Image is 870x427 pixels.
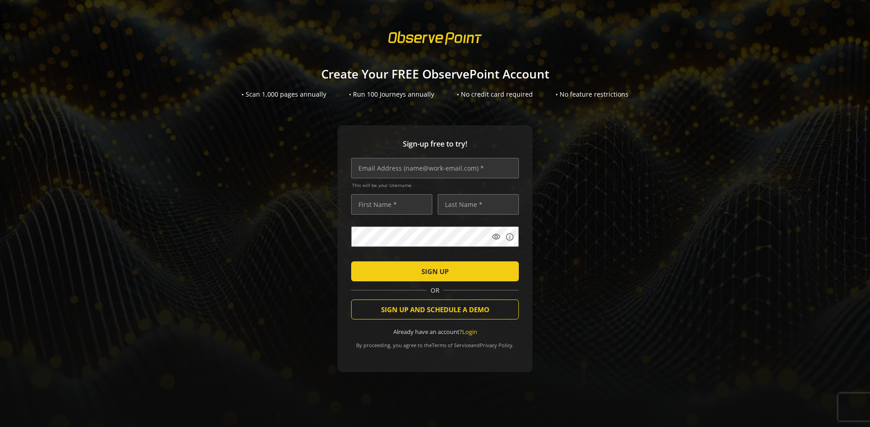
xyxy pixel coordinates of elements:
span: This will be your Username [352,182,519,188]
button: SIGN UP AND SCHEDULE A DEMO [351,299,519,319]
a: Terms of Service [432,342,471,348]
div: By proceeding, you agree to the and . [351,336,519,348]
span: OR [427,286,443,295]
mat-icon: info [505,232,514,241]
a: Login [462,328,477,336]
div: • No feature restrictions [556,90,628,99]
mat-icon: visibility [492,232,501,241]
a: Privacy Policy [480,342,512,348]
span: SIGN UP AND SCHEDULE A DEMO [381,301,489,318]
div: • Run 100 Journeys annually [349,90,434,99]
div: • No credit card required [457,90,533,99]
input: Last Name * [438,194,519,215]
input: Email Address (name@work-email.com) * [351,158,519,178]
span: SIGN UP [421,263,449,280]
div: Already have an account? [351,328,519,336]
div: • Scan 1,000 pages annually [242,90,326,99]
input: First Name * [351,194,432,215]
span: Sign-up free to try! [351,139,519,149]
button: SIGN UP [351,261,519,281]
